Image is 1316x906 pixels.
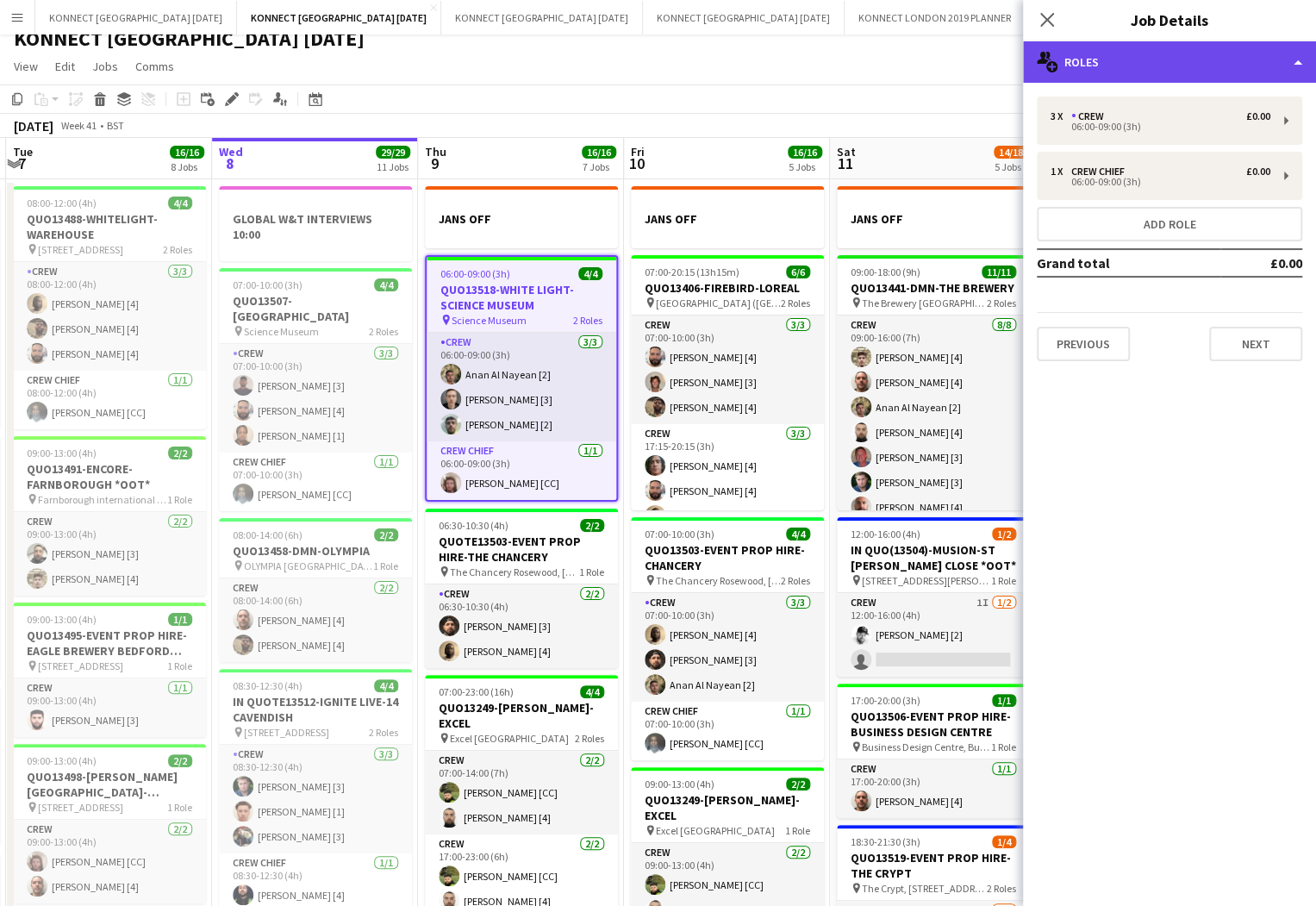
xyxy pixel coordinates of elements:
div: 07:00-10:00 (3h)4/4QUO13503-EVENT PROP HIRE-CHANCERY The Chancery Rosewood, [STREET_ADDRESS]2 Rol... [631,517,824,760]
app-job-card: 09:00-18:00 (9h)11/11QUO13441-DMN-THE BREWERY The Brewery [GEOGRAPHIC_DATA], [STREET_ADDRESS]2 Ro... [837,255,1030,510]
div: [DATE] [14,117,53,134]
div: 08:00-14:00 (6h)2/2QUO13458-DMN-OLYMPIA OLYMPIA [GEOGRAPHIC_DATA]1 RoleCrew2/208:00-14:00 (6h)[PE... [219,518,412,662]
h3: IN QUO(13504)-MUSION-ST [PERSON_NAME] CLOSE *OOT* [837,542,1030,573]
span: 07:00-23:00 (16h) [439,685,514,698]
h3: QUO13498-[PERSON_NAME][GEOGRAPHIC_DATA]-[GEOGRAPHIC_DATA] [13,769,206,800]
span: Business Design Centre, Business Design Centre - Queuing System in Place, [STREET_ADDRESS] [862,740,991,753]
span: Wed [219,144,243,159]
td: Grand total [1037,249,1220,277]
h3: Job Details [1023,9,1316,31]
button: Add role [1037,207,1302,241]
app-card-role: Crew8/809:00-16:00 (7h)[PERSON_NAME] [4][PERSON_NAME] [4]Anan Al Nayean [2][PERSON_NAME] [4][PERS... [837,316,1030,549]
span: Sat [837,144,856,159]
span: 08:00-14:00 (6h) [233,528,302,541]
span: Farnborough international conference centre [38,493,167,506]
h3: QUO13249-[PERSON_NAME]-EXCEL [425,700,618,731]
div: 5 Jobs [789,160,821,173]
span: 1 Role [579,565,604,578]
h3: JANS OFF [631,211,824,227]
app-job-card: 07:00-10:00 (3h)4/4QUO13507-[GEOGRAPHIC_DATA] Science Museum2 RolesCrew3/307:00-10:00 (3h)[PERSON... [219,268,412,511]
span: 17:00-20:00 (3h) [851,694,920,707]
a: Edit [48,55,82,78]
span: 8 [216,153,243,173]
span: 1 Role [991,740,1016,753]
button: Next [1209,327,1302,361]
div: 11 Jobs [377,160,409,173]
app-card-role: Crew3/308:30-12:30 (4h)[PERSON_NAME] [3][PERSON_NAME] [1][PERSON_NAME] [3] [219,745,412,853]
app-card-role: Crew3/307:00-10:00 (3h)[PERSON_NAME] [4][PERSON_NAME] [3]Anan Al Nayean [2] [631,593,824,702]
span: 11/11 [982,266,1016,278]
span: The Chancery Rosewood, [STREET_ADDRESS] [450,565,579,578]
div: 3 x [1051,110,1071,122]
a: Jobs [85,55,125,78]
span: Excel [GEOGRAPHIC_DATA] [656,824,775,837]
span: The Crypt, [STREET_ADDRESS][PERSON_NAME] [862,882,987,895]
div: 09:00-13:00 (4h)2/2QUO13491-ENCORE-FARNBOROUGH *OOT* Farnborough international conference centre1... [13,436,206,596]
span: 1/1 [992,694,1016,707]
span: [STREET_ADDRESS] [38,801,123,814]
span: Week 41 [57,119,100,132]
span: 07:00-10:00 (3h) [645,528,714,540]
h3: QUO13503-EVENT PROP HIRE-CHANCERY [631,542,824,573]
h3: JANS OFF [425,211,618,227]
span: Edit [55,59,75,74]
span: Science Museum [452,314,527,327]
div: GLOBAL W&T INTERVIEWS 10:00 [219,186,412,261]
span: 2/2 [168,447,192,459]
div: £0.00 [1246,166,1270,178]
h3: QUO13458-DMN-OLYMPIA [219,543,412,559]
app-job-card: 08:00-12:00 (4h)4/4QUO13488-WHITELIGHT-WAREHOUSE [STREET_ADDRESS]2 RolesCrew3/308:00-12:00 (4h)[P... [13,186,206,429]
span: 18:30-21:30 (3h) [851,835,920,848]
span: Thu [425,144,446,159]
span: 14/18 [994,146,1028,159]
span: 2/2 [374,528,398,541]
span: 08:00-12:00 (4h) [27,197,97,209]
app-job-card: JANS OFF [837,186,1030,248]
button: KONNECT [GEOGRAPHIC_DATA] [DATE] [35,1,237,34]
span: 07:00-20:15 (13h15m) [645,266,739,278]
span: 1 Role [167,493,192,506]
span: 2 Roles [781,297,810,309]
span: 2/2 [580,519,604,532]
span: Jobs [92,59,118,74]
span: 2 Roles [781,574,810,587]
app-card-role: Crew1/117:00-20:00 (3h)[PERSON_NAME] [4] [837,759,1030,818]
span: 4/4 [168,197,192,209]
span: [GEOGRAPHIC_DATA] ([GEOGRAPHIC_DATA], [STREET_ADDRESS]) [656,297,781,309]
app-card-role: Crew2/206:30-10:30 (4h)[PERSON_NAME] [3][PERSON_NAME] [4] [425,584,618,668]
div: 06:30-10:30 (4h)2/2QUOTE13503-EVENT PROP HIRE-THE CHANCERY The Chancery Rosewood, [STREET_ADDRESS... [425,509,618,668]
h3: IN QUOTE13512-IGNITE LIVE-14 CAVENDISH [219,694,412,725]
div: Crew Chief [1071,166,1132,178]
div: BST [107,119,124,132]
h1: KONNECT [GEOGRAPHIC_DATA] [DATE] [14,26,365,52]
app-job-card: 09:00-13:00 (4h)1/1QUO13495-EVENT PROP HIRE-EAGLE BREWERY BEDFORD *OOT* [STREET_ADDRESS]1 RoleCre... [13,603,206,737]
div: Roles [1023,41,1316,83]
app-card-role: Crew Chief1/107:00-10:00 (3h)[PERSON_NAME] [CC] [219,453,412,511]
span: [STREET_ADDRESS][PERSON_NAME] [862,574,991,587]
h3: QUO13518-WHITE LIGHT-SCIENCE MUSEUM [427,282,616,313]
app-card-role: Crew3/317:15-20:15 (3h)[PERSON_NAME] [4][PERSON_NAME] [4][PERSON_NAME] [4] [631,424,824,533]
span: 06:30-10:30 (4h) [439,519,508,532]
span: 10 [628,153,645,173]
a: View [7,55,45,78]
span: 06:00-09:00 (3h) [440,267,510,280]
app-card-role: Crew3/308:00-12:00 (4h)[PERSON_NAME] [4][PERSON_NAME] [4][PERSON_NAME] [4] [13,262,206,371]
div: 7 Jobs [583,160,615,173]
td: £0.00 [1220,249,1302,277]
span: View [14,59,38,74]
span: 2 Roles [987,297,1016,309]
span: 12:00-16:00 (4h) [851,528,920,540]
span: 09:00-13:00 (4h) [645,778,714,790]
app-card-role: Crew3/306:00-09:00 (3h)Anan Al Nayean [2][PERSON_NAME] [3][PERSON_NAME] [2] [427,333,616,441]
span: The Brewery [GEOGRAPHIC_DATA], [STREET_ADDRESS] [862,297,987,309]
h3: QUO13507-[GEOGRAPHIC_DATA] [219,293,412,324]
span: [STREET_ADDRESS] [244,726,329,739]
span: 4/4 [374,679,398,692]
app-card-role: Crew3/307:00-10:00 (3h)[PERSON_NAME] [3][PERSON_NAME] [4][PERSON_NAME] [1] [219,344,412,453]
div: 06:00-09:00 (3h) [1051,122,1270,131]
app-card-role: Crew Chief1/108:00-12:00 (4h)[PERSON_NAME] [CC] [13,371,206,429]
h3: JANS OFF [837,211,1030,227]
h3: QUO13495-EVENT PROP HIRE-EAGLE BREWERY BEDFORD *OOT* [13,628,206,659]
